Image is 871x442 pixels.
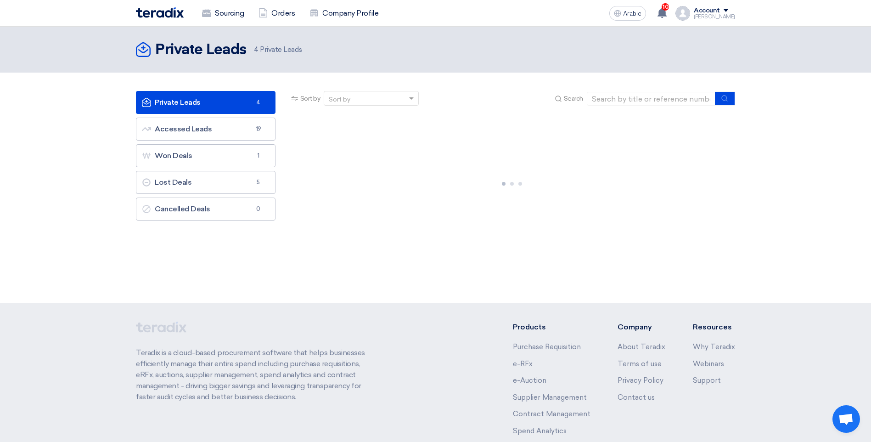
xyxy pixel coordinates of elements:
[662,3,669,11] span: 10
[694,7,720,15] div: Account
[618,360,662,368] a: Terms of use
[329,95,350,104] div: Sort by
[136,347,376,402] p: Teradix is a cloud-based procurement software that helps businesses efficiently manage their enti...
[253,151,264,160] span: 1
[300,94,320,103] span: Sort by
[136,144,275,167] a: Won Deals1
[136,118,275,141] a: Accessed Leads19
[513,360,533,368] a: e-RFx
[513,322,590,333] li: Products
[609,6,646,21] button: Arabic
[253,98,264,107] span: 4
[832,405,860,433] div: Open chat
[195,3,251,23] a: Sourcing
[587,92,715,106] input: Search by title or reference number
[155,41,247,59] h2: Private Leads
[693,343,735,351] a: Why Teradix
[254,45,258,54] span: 4
[136,91,275,114] a: Private Leads4
[513,343,581,351] a: Purchase Requisition
[253,178,264,187] span: 5
[254,45,302,54] font: Private Leads
[271,8,295,19] font: Orders
[215,8,244,19] font: Sourcing
[513,393,587,402] a: Supplier Management
[623,11,641,17] span: Arabic
[253,204,264,214] span: 0
[136,171,275,194] a: Lost Deals5
[618,343,665,351] a: About Teradix
[142,178,191,187] font: Lost Deals
[136,198,275,221] a: Cancelled Deals0
[142,98,201,107] font: Private Leads
[675,6,690,21] img: profile_test.png
[253,125,264,134] span: 19
[136,7,184,18] img: Teradix logo
[322,8,378,19] font: Company Profile
[142,151,192,160] font: Won Deals
[251,3,302,23] a: Orders
[513,410,590,418] a: Contract Management
[693,360,724,368] a: Webinars
[564,94,583,103] span: Search
[693,322,735,333] li: Resources
[513,376,546,385] a: e-Auction
[693,376,721,385] a: Support
[142,204,210,213] font: Cancelled Deals
[513,427,567,435] a: Spend Analytics
[694,14,735,19] div: [PERSON_NAME]
[618,322,665,333] li: Company
[618,393,655,402] a: Contact us
[618,376,663,385] a: Privacy Policy
[142,125,212,133] font: Accessed Leads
